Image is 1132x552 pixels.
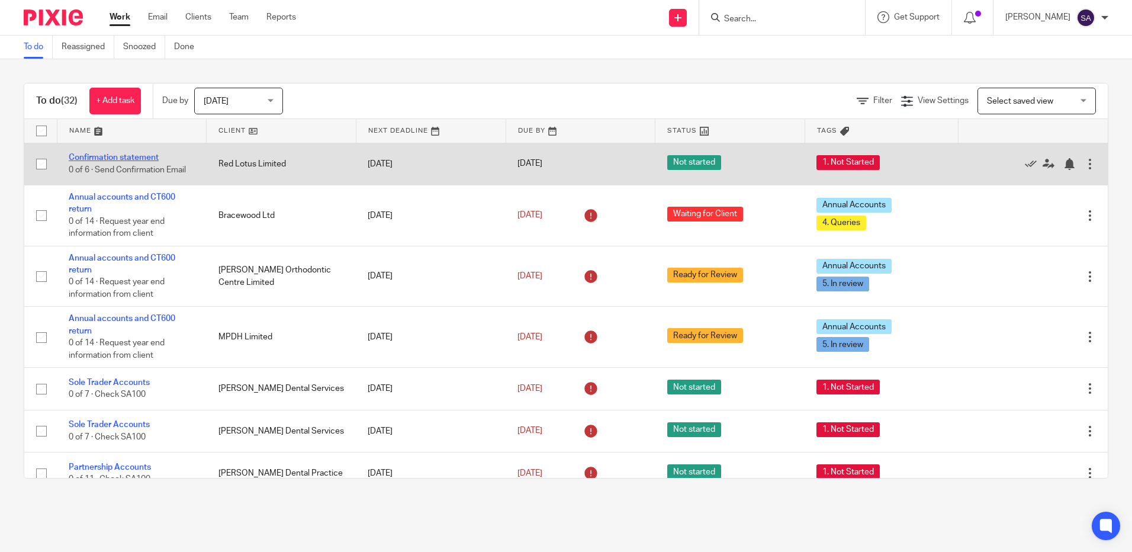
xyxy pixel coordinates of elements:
[69,475,150,483] span: 0 of 11 · Check SA100
[816,216,866,230] span: 4. Queries
[667,155,721,170] span: Not started
[1025,158,1043,170] a: Mark as done
[816,422,880,437] span: 1. Not Started
[816,337,869,352] span: 5. In review
[24,9,83,25] img: Pixie
[816,155,880,170] span: 1. Not Started
[69,421,150,429] a: Sole Trader Accounts
[667,422,721,437] span: Not started
[62,36,114,59] a: Reassigned
[817,127,837,134] span: Tags
[1005,11,1070,23] p: [PERSON_NAME]
[69,433,146,441] span: 0 of 7 · Check SA100
[918,97,969,105] span: View Settings
[36,95,78,107] h1: To do
[207,185,356,246] td: Bracewood Ltd
[69,193,175,213] a: Annual accounts and CT600 return
[1076,8,1095,27] img: svg%3E
[229,11,249,23] a: Team
[356,368,506,410] td: [DATE]
[207,452,356,495] td: [PERSON_NAME] Dental Practice
[123,36,165,59] a: Snoozed
[816,277,869,291] span: 5. In review
[207,410,356,452] td: [PERSON_NAME] Dental Services
[873,97,892,105] span: Filter
[667,207,743,222] span: Waiting for Client
[266,11,296,23] a: Reports
[517,272,542,280] span: [DATE]
[356,307,506,368] td: [DATE]
[356,410,506,452] td: [DATE]
[894,13,940,21] span: Get Support
[110,11,130,23] a: Work
[162,95,188,107] p: Due by
[517,469,542,477] span: [DATE]
[204,97,229,105] span: [DATE]
[667,464,721,479] span: Not started
[517,384,542,393] span: [DATE]
[148,11,168,23] a: Email
[69,254,175,274] a: Annual accounts and CT600 return
[69,339,165,360] span: 0 of 14 · Request year end information from client
[816,380,880,394] span: 1. Not Started
[207,368,356,410] td: [PERSON_NAME] Dental Services
[61,96,78,105] span: (32)
[517,160,542,168] span: [DATE]
[69,217,165,238] span: 0 of 14 · Request year end information from client
[667,380,721,394] span: Not started
[69,378,150,387] a: Sole Trader Accounts
[207,307,356,368] td: MPDH Limited
[667,328,743,343] span: Ready for Review
[89,88,141,114] a: + Add task
[69,314,175,335] a: Annual accounts and CT600 return
[207,246,356,307] td: [PERSON_NAME] Orthodontic Centre Limited
[723,14,829,25] input: Search
[69,391,146,399] span: 0 of 7 · Check SA100
[816,259,892,274] span: Annual Accounts
[816,198,892,213] span: Annual Accounts
[174,36,203,59] a: Done
[69,278,165,299] span: 0 of 14 · Request year end information from client
[816,319,892,334] span: Annual Accounts
[69,153,159,162] a: Confirmation statement
[24,36,53,59] a: To do
[356,246,506,307] td: [DATE]
[185,11,211,23] a: Clients
[356,185,506,246] td: [DATE]
[69,166,186,174] span: 0 of 6 · Send Confirmation Email
[517,427,542,435] span: [DATE]
[207,143,356,185] td: Red Lotus Limited
[987,97,1053,105] span: Select saved view
[69,463,151,471] a: Partnership Accounts
[517,211,542,220] span: [DATE]
[356,143,506,185] td: [DATE]
[356,452,506,495] td: [DATE]
[816,464,880,479] span: 1. Not Started
[667,268,743,283] span: Ready for Review
[517,333,542,341] span: [DATE]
